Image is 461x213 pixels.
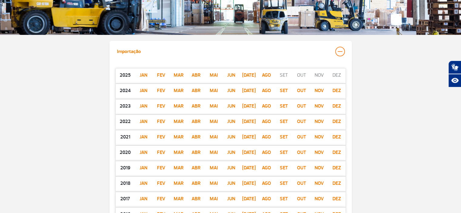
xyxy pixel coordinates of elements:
[448,61,461,74] button: Abrir tradutor de língua de sinais.
[116,72,135,79] p: 2025
[258,72,275,79] p: ago
[117,45,345,58] div: Importação
[258,133,275,141] a: ago
[187,164,205,171] p: Abr
[328,87,346,94] a: dez
[310,180,328,187] p: nov
[205,133,222,141] a: Mai
[240,72,258,79] p: [DATE]
[293,149,310,156] p: out
[187,180,205,187] a: Abr
[258,180,275,187] a: ago
[258,149,275,156] a: ago
[258,102,275,110] p: ago
[222,149,240,156] a: Jun
[240,87,258,94] p: [DATE]
[117,47,141,55] div: Importação
[205,87,222,94] a: Mai
[293,72,310,79] p: out
[310,72,328,79] p: nov
[222,164,240,171] p: Jun
[240,102,258,110] a: [DATE]
[205,195,222,202] p: Mai
[258,87,275,94] a: ago
[275,195,293,202] p: set
[240,164,258,171] a: [DATE]
[170,87,187,94] p: Mar
[275,87,293,94] a: set
[275,118,293,125] a: set
[152,164,170,171] a: Fev
[275,149,293,156] p: set
[135,87,152,94] a: jan
[135,133,152,141] a: jan
[275,164,293,171] p: set
[116,195,135,202] p: 2017
[205,118,222,125] p: Mai
[205,164,222,171] a: Mai
[328,164,346,171] a: dez
[187,118,205,125] p: Abr
[310,118,328,125] a: nov
[328,102,346,110] p: dez
[152,195,170,202] a: Fev
[187,195,205,202] p: Abr
[293,180,310,187] p: out
[205,102,222,110] a: Mai
[258,195,275,202] a: ago
[152,102,170,110] a: Fev
[275,102,293,110] a: set
[293,164,310,171] a: out
[135,118,152,125] p: jan
[240,180,258,187] p: [DATE]
[205,72,222,79] a: Mai
[152,180,170,187] a: Fev
[310,195,328,202] a: nov
[310,102,328,110] a: nov
[448,74,461,87] button: Abrir recursos assistivos.
[222,87,240,94] a: Jun
[135,164,152,171] p: jan
[205,180,222,187] p: Mai
[135,102,152,110] a: jan
[187,149,205,156] a: Abr
[170,180,187,187] a: Mar
[275,133,293,141] a: set
[240,133,258,141] a: [DATE]
[170,195,187,202] a: Mar
[275,72,293,79] p: set
[328,180,346,187] a: dez
[205,149,222,156] p: Mai
[170,133,187,141] a: Mar
[170,118,187,125] a: Mar
[187,133,205,141] p: Abr
[170,72,187,79] p: Mar
[275,180,293,187] a: set
[222,72,240,79] a: Jun
[152,118,170,125] a: Fev
[310,149,328,156] a: nov
[116,149,135,156] p: 2020
[328,118,346,125] p: dez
